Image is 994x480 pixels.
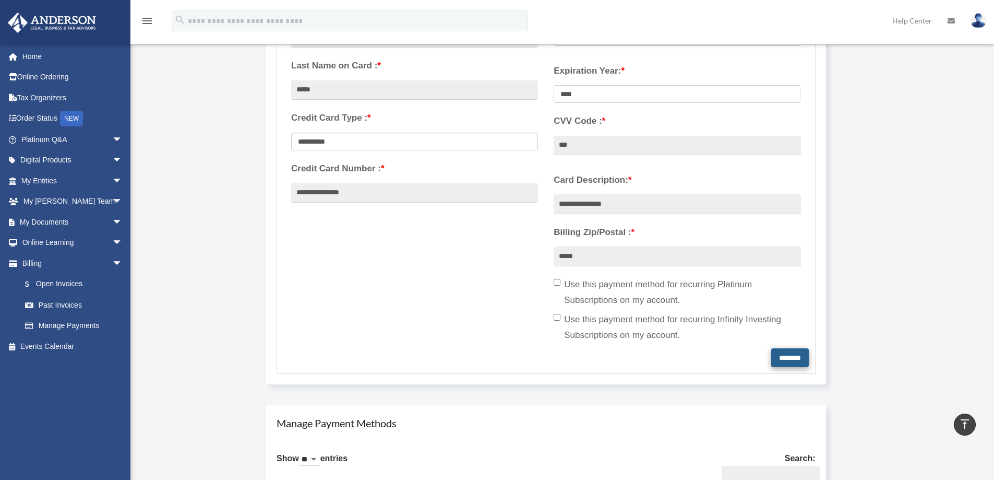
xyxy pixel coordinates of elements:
[7,212,138,232] a: My Documentsarrow_drop_down
[7,170,138,191] a: My Entitiesarrow_drop_down
[291,110,538,126] label: Credit Card Type :
[174,14,186,26] i: search
[291,58,538,74] label: Last Name on Card :
[7,232,138,253] a: Online Learningarrow_drop_down
[299,454,320,466] select: Showentries
[112,129,133,150] span: arrow_drop_down
[291,161,538,177] label: Credit Card Number :
[112,150,133,171] span: arrow_drop_down
[7,191,138,212] a: My [PERSON_NAME] Teamarrow_drop_down
[554,113,800,129] label: CVV Code :
[15,295,138,315] a: Past Invoices
[112,170,133,192] span: arrow_drop_down
[112,212,133,233] span: arrow_drop_down
[954,414,976,436] a: vertical_align_top
[112,232,133,254] span: arrow_drop_down
[7,150,138,171] a: Digital Productsarrow_drop_down
[31,278,36,291] span: $
[554,63,800,79] label: Expiration Year:
[554,277,800,308] label: Use this payment method for recurring Platinum Subscriptions on my account.
[554,314,560,321] input: Use this payment method for recurring Infinity Investing Subscriptions on my account.
[971,13,986,28] img: User Pic
[7,129,138,150] a: Platinum Q&Aarrow_drop_down
[554,312,800,343] label: Use this payment method for recurring Infinity Investing Subscriptions on my account.
[112,191,133,213] span: arrow_drop_down
[5,13,99,33] img: Anderson Advisors Platinum Portal
[554,172,800,188] label: Card Description:
[7,67,138,88] a: Online Ordering
[112,253,133,274] span: arrow_drop_down
[7,336,138,357] a: Events Calendar
[7,46,138,67] a: Home
[7,87,138,108] a: Tax Organizers
[141,15,153,27] i: menu
[554,279,560,286] input: Use this payment method for recurring Platinum Subscriptions on my account.
[959,418,971,430] i: vertical_align_top
[7,108,138,130] a: Order StatusNEW
[60,111,83,126] div: NEW
[141,18,153,27] a: menu
[7,253,138,274] a: Billingarrow_drop_down
[277,416,816,430] h4: Manage Payment Methods
[277,451,348,476] label: Show entries
[15,274,138,295] a: $Open Invoices
[554,225,800,240] label: Billing Zip/Postal :
[15,315,133,336] a: Manage Payments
